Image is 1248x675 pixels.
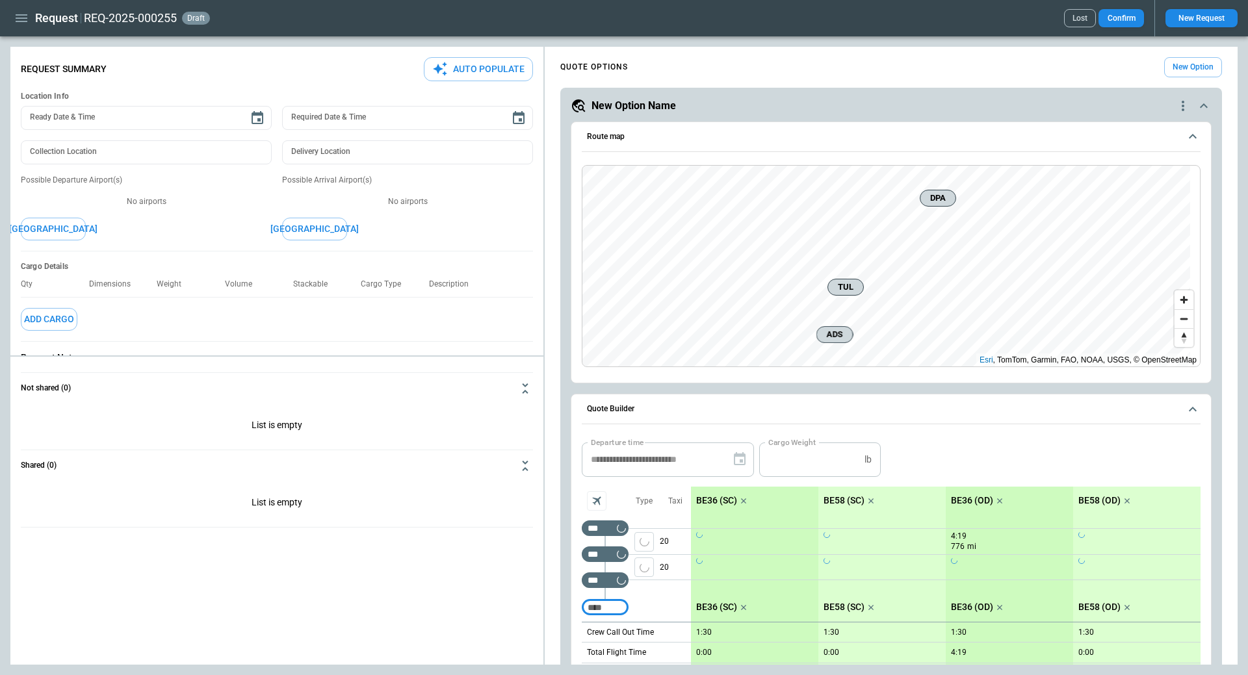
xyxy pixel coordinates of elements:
h6: Quote Builder [587,405,634,413]
p: 1:30 [824,628,839,637]
p: List is empty [21,404,533,450]
p: Type [636,496,653,507]
h6: Not shared (0) [21,384,71,392]
button: New Option [1164,57,1222,77]
div: Too short [582,520,629,536]
p: 0:00 [824,648,839,657]
p: Volume [225,279,263,289]
p: 4:19 [951,648,967,657]
p: Stackable [293,279,338,289]
p: 4:19 [951,531,967,541]
span: DPA [926,192,950,205]
h6: Shared (0) [21,461,57,470]
button: Quote Builder [582,394,1201,424]
button: Auto Populate [424,57,533,81]
div: Too short [582,600,629,615]
span: TUL [833,281,858,294]
button: New Request [1165,9,1238,27]
span: ADS [822,328,848,341]
p: List is empty [21,481,533,527]
button: Route map [582,122,1201,152]
span: Type of sector [634,557,654,577]
p: Request Summary [21,64,107,75]
p: Description [429,279,479,289]
p: BE36 (OD) [951,602,993,613]
p: lb [864,454,872,465]
div: , TomTom, Garmin, FAO, NOAA, USGS, © OpenStreetMap [980,353,1197,366]
span: Aircraft selection [587,491,606,511]
a: Esri [980,355,993,364]
h6: Location Info [21,92,533,101]
button: Choose date [244,105,270,131]
p: BE58 (SC) [824,495,864,506]
p: 1:30 [1078,628,1094,637]
p: No airports [282,196,533,207]
p: 20 [660,529,691,554]
p: BE36 (SC) [696,602,737,613]
div: Too short [582,546,629,562]
h5: New Option Name [591,99,676,113]
p: BE58 (OD) [1078,495,1121,506]
p: BE58 (OD) [1078,602,1121,613]
h2: REQ-2025-000255 [84,10,177,26]
p: Dimensions [89,279,141,289]
p: BE36 (OD) [951,495,993,506]
button: New Option Namequote-option-actions [571,98,1212,114]
p: Qty [21,279,43,289]
button: Add Cargo [21,308,77,331]
p: Total Flight Time [587,647,646,658]
button: Not shared (0) [21,373,533,404]
p: 1:30 [696,628,712,637]
button: Reset bearing to north [1175,328,1193,347]
div: Not shared (0) [21,481,533,527]
div: Too short [582,572,629,588]
div: Not shared (0) [21,404,533,450]
p: 0:00 [696,648,712,657]
label: Cargo Weight [768,437,816,448]
p: 776 [951,541,965,552]
label: Departure time [591,437,644,448]
h1: Request [35,10,78,26]
button: Zoom in [1175,290,1193,309]
div: quote-option-actions [1175,98,1191,114]
h6: Route map [587,133,625,141]
button: Lost [1064,9,1096,27]
button: [GEOGRAPHIC_DATA] [21,218,86,240]
p: Request Notes [21,352,533,363]
div: Route map [582,165,1201,368]
button: Shared (0) [21,450,533,481]
p: Possible Arrival Airport(s) [282,175,533,186]
button: left aligned [634,557,654,577]
p: Cargo Type [361,279,411,289]
p: Crew Call Out Time [587,627,654,638]
span: draft [185,14,207,23]
h4: QUOTE OPTIONS [560,64,628,70]
p: No airports [21,196,272,207]
button: Choose date [506,105,532,131]
p: BE36 (SC) [696,495,737,506]
button: Zoom out [1175,309,1193,328]
p: Taxi [668,496,682,507]
p: BE58 (SC) [824,602,864,613]
p: mi [967,541,976,552]
h6: Cargo Details [21,262,533,272]
button: [GEOGRAPHIC_DATA] [282,218,347,240]
button: left aligned [634,532,654,552]
p: 1:30 [951,628,967,637]
p: 0:00 [1078,648,1094,657]
p: 20 [660,555,691,579]
p: Possible Departure Airport(s) [21,175,272,186]
span: Type of sector [634,532,654,552]
button: Confirm [1098,9,1144,27]
p: Weight [157,279,192,289]
canvas: Map [582,166,1190,367]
